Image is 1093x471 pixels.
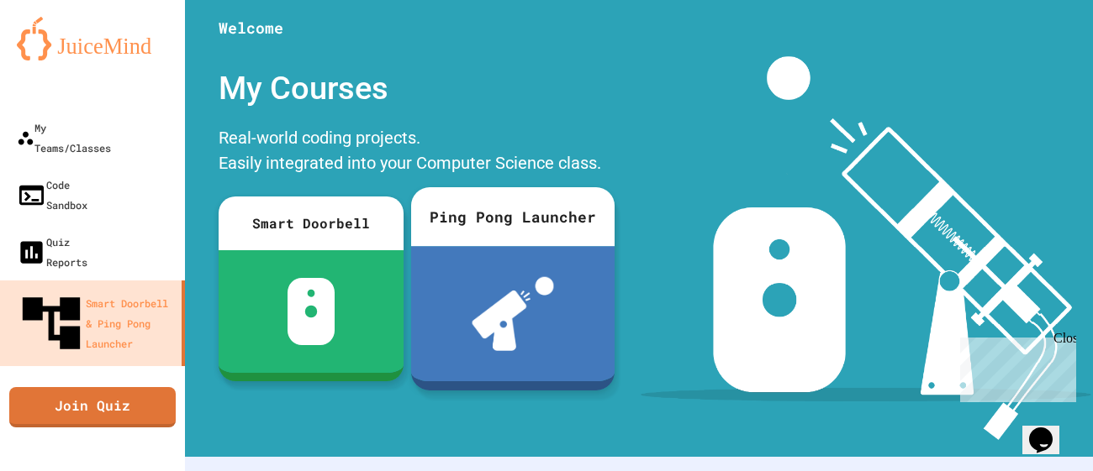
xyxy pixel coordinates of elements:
[17,118,111,158] div: My Teams/Classes
[210,121,614,184] div: Real-world coding projects. Easily integrated into your Computer Science class.
[210,56,614,121] div: My Courses
[641,56,1091,440] img: banner-image-my-projects.png
[17,232,87,272] div: Quiz Reports
[219,196,404,250] div: Smart Doorbell
[17,17,168,60] img: logo-orange.svg
[411,187,615,246] div: Ping Pong Launcher
[1022,404,1076,454] iframe: chat widget
[17,289,175,358] div: Smart Doorbell & Ping Pong Launcher
[288,278,335,345] img: sdb-white.svg
[17,175,87,215] div: Code Sandbox
[9,387,176,427] a: Join Quiz
[7,7,116,107] div: Chat with us now!Close
[953,331,1076,402] iframe: chat widget
[472,277,554,351] img: ppl-with-ball.png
